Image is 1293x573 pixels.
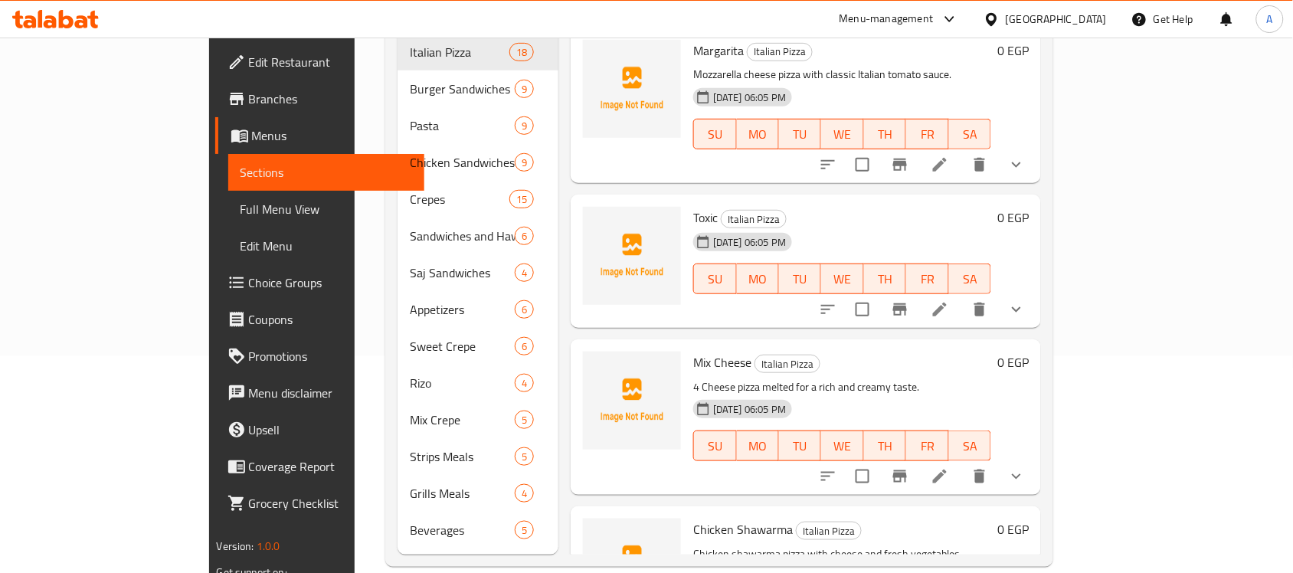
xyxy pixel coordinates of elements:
[870,123,900,146] span: TH
[737,431,779,461] button: MO
[707,402,792,417] span: [DATE] 06:05 PM
[215,44,425,80] a: Edit Restaurant
[779,431,821,461] button: TU
[693,518,793,541] span: Chicken Shawarma
[997,207,1029,228] h6: 0 EGP
[997,519,1029,540] h6: 0 EGP
[249,347,413,365] span: Promotions
[515,116,534,135] div: items
[398,438,558,475] div: Strips Meals5
[1007,156,1026,174] svg: Show Choices
[737,119,779,149] button: MO
[215,375,425,411] a: Menu disclaimer
[249,53,413,71] span: Edit Restaurant
[515,153,534,172] div: items
[906,119,948,149] button: FR
[912,435,942,457] span: FR
[398,401,558,438] div: Mix Crepe5
[1006,11,1107,28] div: [GEOGRAPHIC_DATA]
[249,273,413,292] span: Choice Groups
[410,153,515,172] div: Chicken Sandwiches
[249,494,413,512] span: Grocery Checklist
[827,435,857,457] span: WE
[882,458,918,495] button: Branch-specific-item
[410,264,515,282] span: Saj Sandwiches
[410,337,515,355] div: Sweet Crepe
[516,303,533,317] span: 6
[516,523,533,538] span: 5
[693,545,991,564] p: Chicken shawarma pizza with cheese and fresh vegetables.
[864,119,906,149] button: TH
[516,156,533,170] span: 9
[693,264,736,294] button: SU
[955,268,985,290] span: SA
[722,211,786,228] span: Italian Pizza
[410,447,515,466] div: Strips Meals
[797,522,861,540] span: Italian Pizza
[515,337,534,355] div: items
[215,301,425,338] a: Coupons
[510,45,533,60] span: 18
[931,300,949,319] a: Edit menu item
[410,227,515,245] span: Sandwiches and Hawawshi
[249,421,413,439] span: Upsell
[516,413,533,427] span: 5
[398,28,558,555] nav: Menu sections
[249,90,413,108] span: Branches
[810,291,846,328] button: sort-choices
[410,374,515,392] span: Rizo
[743,268,773,290] span: MO
[693,39,744,62] span: Margarita
[515,411,534,429] div: items
[516,450,533,464] span: 5
[721,210,787,228] div: Italian Pizza
[516,266,533,280] span: 4
[810,458,846,495] button: sort-choices
[516,119,533,133] span: 9
[912,123,942,146] span: FR
[515,300,534,319] div: items
[583,40,681,138] img: Margarita
[700,435,730,457] span: SU
[215,338,425,375] a: Promotions
[509,43,534,61] div: items
[515,227,534,245] div: items
[410,484,515,503] span: Grills Meals
[583,352,681,450] img: Mix Cheese
[796,522,862,540] div: Italian Pizza
[509,190,534,208] div: items
[707,235,792,250] span: [DATE] 06:05 PM
[997,352,1029,373] h6: 0 EGP
[398,365,558,401] div: Rizo4
[215,448,425,485] a: Coverage Report
[693,206,718,229] span: Toxic
[906,264,948,294] button: FR
[516,339,533,354] span: 6
[755,355,820,373] span: Italian Pizza
[516,486,533,501] span: 4
[410,43,509,61] div: Italian Pizza
[998,146,1035,183] button: show more
[398,70,558,107] div: Burger Sandwiches9
[515,484,534,503] div: items
[743,435,773,457] span: MO
[215,411,425,448] a: Upsell
[410,300,515,319] div: Appetizers
[882,146,918,183] button: Branch-specific-item
[846,460,879,493] span: Select to update
[217,536,254,556] span: Version:
[864,431,906,461] button: TH
[810,146,846,183] button: sort-choices
[410,411,515,429] span: Mix Crepe
[516,376,533,391] span: 4
[252,126,413,145] span: Menus
[846,149,879,181] span: Select to update
[249,457,413,476] span: Coverage Report
[1007,300,1026,319] svg: Show Choices
[398,181,558,218] div: Crepes15
[693,431,736,461] button: SU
